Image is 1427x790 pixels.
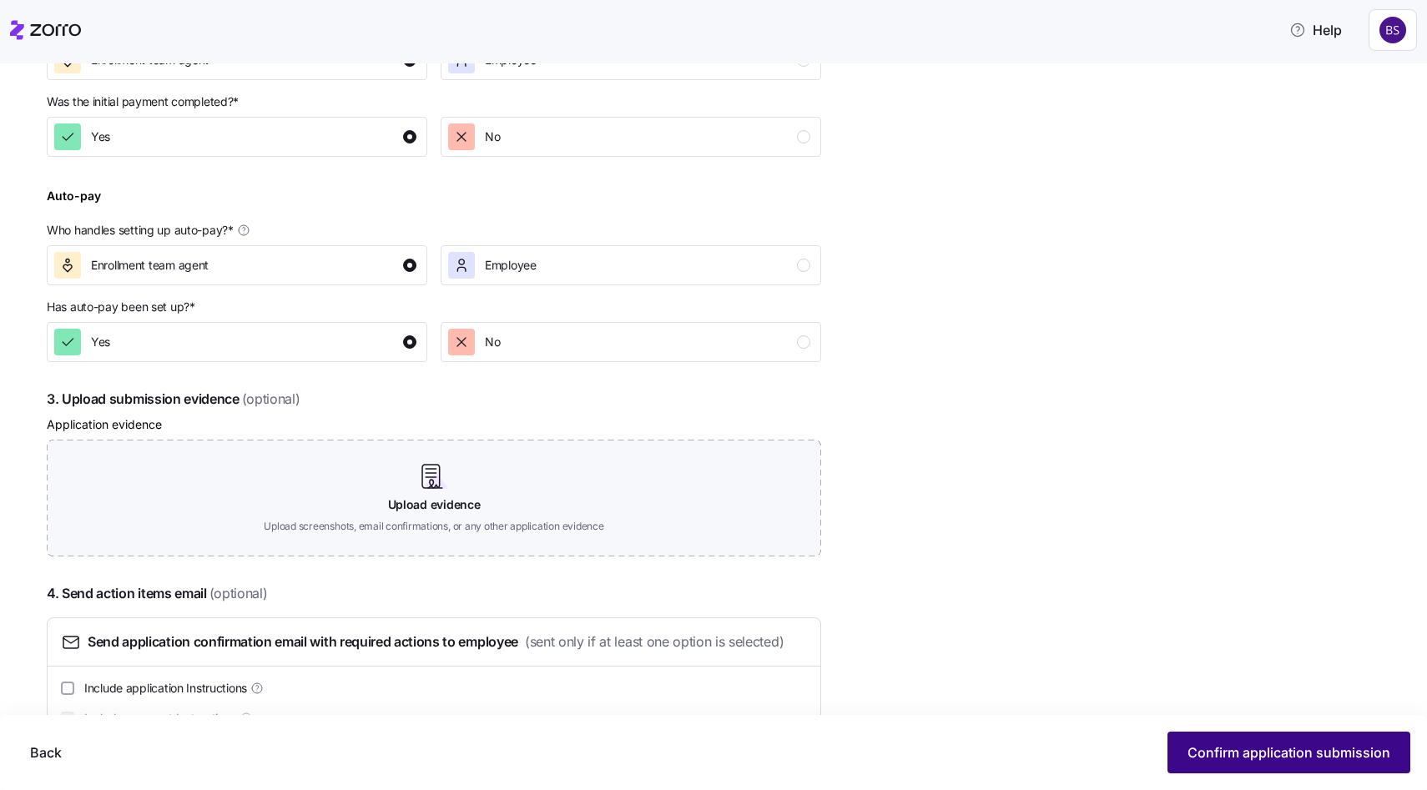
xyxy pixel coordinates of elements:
span: Employee [485,257,537,274]
button: Confirm application submission [1167,732,1410,773]
span: Yes [91,128,110,145]
img: 70e1238b338d2f51ab0eff200587d663 [1379,17,1406,43]
span: Send application confirmation email with required actions to employee [88,631,518,652]
span: Include payment Instructions [84,710,236,727]
span: Was the initial payment completed? * [47,93,239,110]
span: Has auto-pay been set up? * [47,299,195,315]
label: Application evidence [47,415,162,434]
span: Who handles setting up auto-pay? * [47,222,234,239]
button: Help [1276,13,1355,47]
span: Enrollment team agent [91,257,209,274]
span: Help [1289,20,1342,40]
span: (sent only if at least one option is selected) [525,631,784,652]
span: Include application Instructions [84,680,247,697]
span: No [485,334,500,350]
button: Back [17,732,75,773]
span: Yes [91,334,110,350]
span: 3. Upload submission evidence [47,389,821,410]
div: Auto-pay [47,187,101,219]
span: (optional) [242,389,300,410]
span: Back [30,742,62,762]
span: (optional) [209,583,268,604]
span: 4. Send action items email [47,583,821,604]
span: No [485,128,500,145]
span: Confirm application submission [1187,742,1390,762]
